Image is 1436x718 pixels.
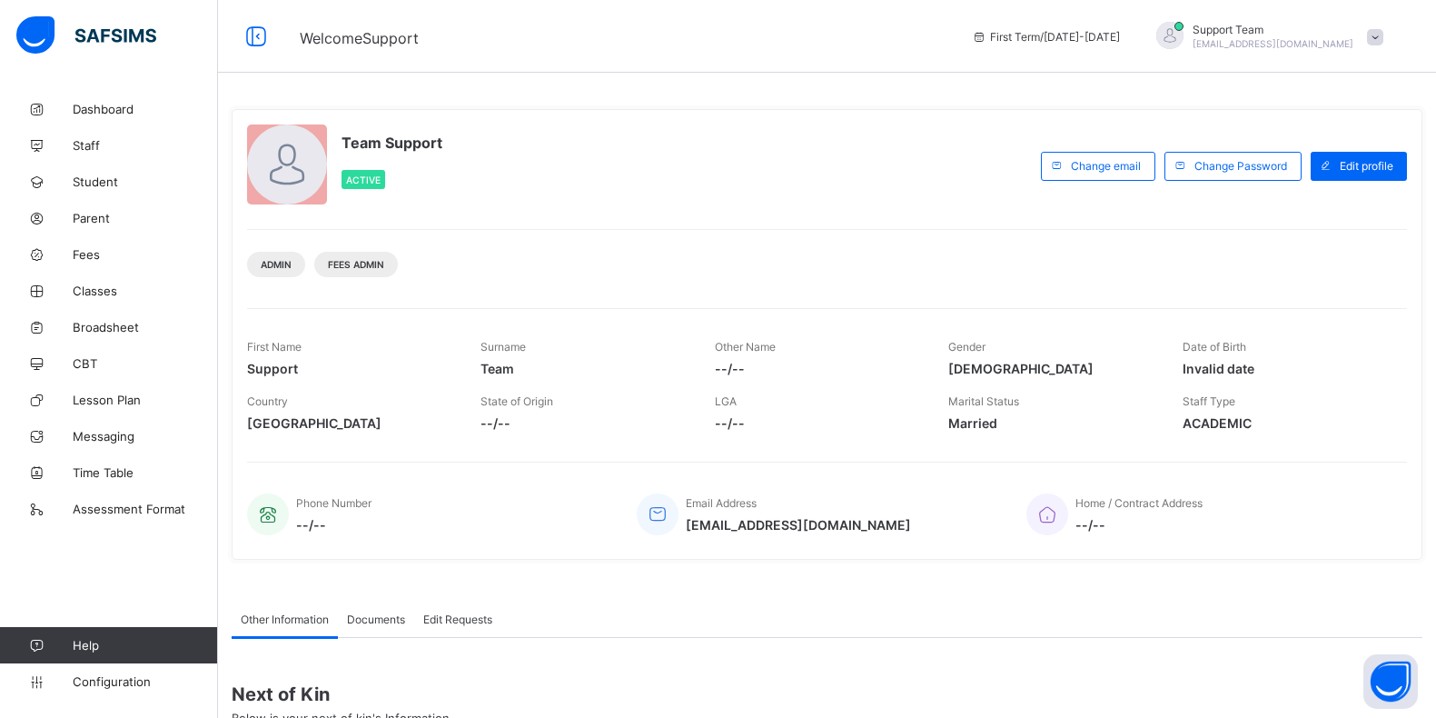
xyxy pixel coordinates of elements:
span: Married [948,415,1154,431]
span: Surname [480,340,526,354]
span: Broadsheet [73,320,218,334]
button: Open asap [1363,654,1418,709]
span: Staff Type [1183,394,1235,408]
span: Support Team [1193,23,1353,36]
span: Admin [261,259,292,270]
span: Assessment Format [73,502,218,516]
span: --/-- [480,415,687,431]
span: Other Name [715,340,776,354]
span: Other Information [241,613,329,626]
span: session/term information [972,30,1120,44]
img: safsims [16,16,156,55]
span: --/-- [296,517,371,533]
span: Country [247,394,288,408]
span: Next of Kin [232,683,1422,705]
span: Edit profile [1340,159,1393,173]
span: Student [73,175,218,189]
span: Support [247,361,453,376]
span: Gender [948,340,985,354]
span: [GEOGRAPHIC_DATA] [247,415,453,431]
span: Email Address [686,496,757,510]
span: Team Support [342,134,442,152]
span: Dashboard [73,102,218,116]
span: Invalid date [1183,361,1389,376]
span: ACADEMIC [1183,415,1389,431]
span: --/-- [715,415,921,431]
span: Fees [73,247,218,262]
span: Active [346,175,381,185]
span: Lesson Plan [73,393,218,407]
span: Fees Admin [328,259,384,270]
span: Change email [1071,159,1141,173]
span: State of Origin [480,394,553,408]
div: SupportTeam [1138,22,1392,52]
span: Change Password [1194,159,1287,173]
span: Home / Contract Address [1075,496,1203,510]
span: Edit Requests [423,613,492,626]
span: LGA [715,394,737,408]
span: Team [480,361,687,376]
span: Documents [347,613,405,626]
span: Welcome Support [300,29,419,47]
span: Parent [73,211,218,225]
span: First Name [247,340,302,354]
span: [EMAIL_ADDRESS][DOMAIN_NAME] [1193,38,1353,49]
span: [EMAIL_ADDRESS][DOMAIN_NAME] [686,517,911,533]
span: Time Table [73,465,218,480]
span: --/-- [1075,517,1203,533]
span: Staff [73,138,218,153]
span: Marital Status [948,394,1019,408]
span: Messaging [73,429,218,444]
span: Phone Number [296,496,371,510]
span: Configuration [73,674,217,689]
span: --/-- [715,361,921,376]
span: Date of Birth [1183,340,1246,354]
span: [DEMOGRAPHIC_DATA] [948,361,1154,376]
span: CBT [73,356,218,371]
span: Help [73,638,217,653]
span: Classes [73,284,218,298]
